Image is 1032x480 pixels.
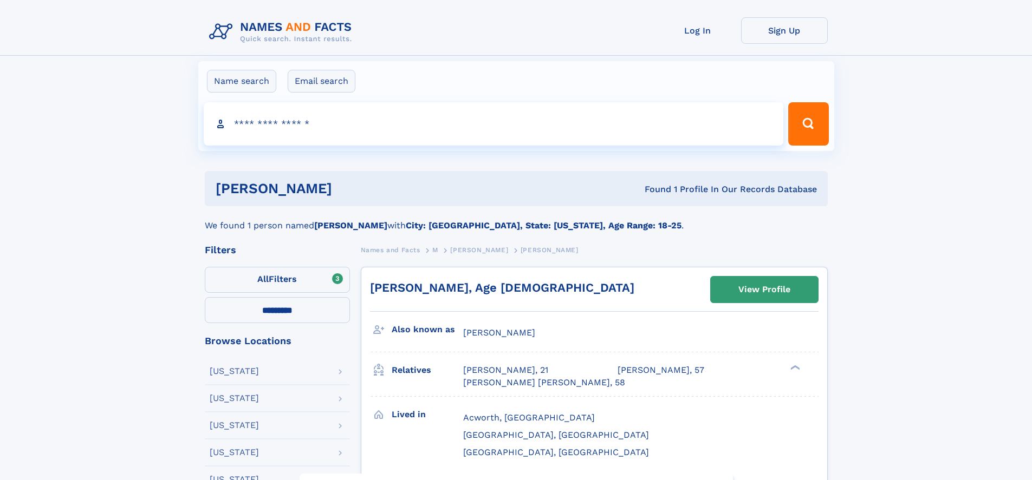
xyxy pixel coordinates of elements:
input: search input [204,102,784,146]
a: Sign Up [741,17,828,44]
b: City: [GEOGRAPHIC_DATA], State: [US_STATE], Age Range: 18-25 [406,220,681,231]
span: Acworth, [GEOGRAPHIC_DATA] [463,412,595,423]
b: [PERSON_NAME] [314,220,387,231]
img: Logo Names and Facts [205,17,361,47]
a: Log In [654,17,741,44]
a: [PERSON_NAME] [450,243,508,257]
a: View Profile [711,277,818,303]
span: M [432,246,438,254]
span: [GEOGRAPHIC_DATA], [GEOGRAPHIC_DATA] [463,430,649,440]
span: All [257,274,269,284]
a: [PERSON_NAME], Age [DEMOGRAPHIC_DATA] [370,281,634,294]
div: [US_STATE] [210,421,259,430]
a: [PERSON_NAME], 21 [463,364,548,376]
span: [PERSON_NAME] [450,246,508,254]
label: Email search [288,70,355,93]
a: [PERSON_NAME] [PERSON_NAME], 58 [463,377,625,389]
div: Filters [205,245,350,255]
h3: Also known as [392,320,463,339]
h3: Relatives [392,361,463,379]
a: [PERSON_NAME], 57 [618,364,704,376]
button: Search Button [788,102,828,146]
div: [US_STATE] [210,367,259,376]
div: We found 1 person named with . [205,206,828,232]
div: [US_STATE] [210,448,259,457]
h1: [PERSON_NAME] [216,182,489,195]
span: [PERSON_NAME] [463,327,535,338]
span: [GEOGRAPHIC_DATA], [GEOGRAPHIC_DATA] [463,447,649,457]
label: Name search [207,70,276,93]
div: Browse Locations [205,336,350,346]
div: View Profile [738,277,790,302]
h3: Lived in [392,405,463,424]
div: Found 1 Profile In Our Records Database [488,183,817,195]
a: M [432,243,438,257]
label: Filters [205,267,350,293]
a: Names and Facts [361,243,420,257]
span: [PERSON_NAME] [521,246,579,254]
div: [US_STATE] [210,394,259,403]
div: ❯ [788,364,801,371]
